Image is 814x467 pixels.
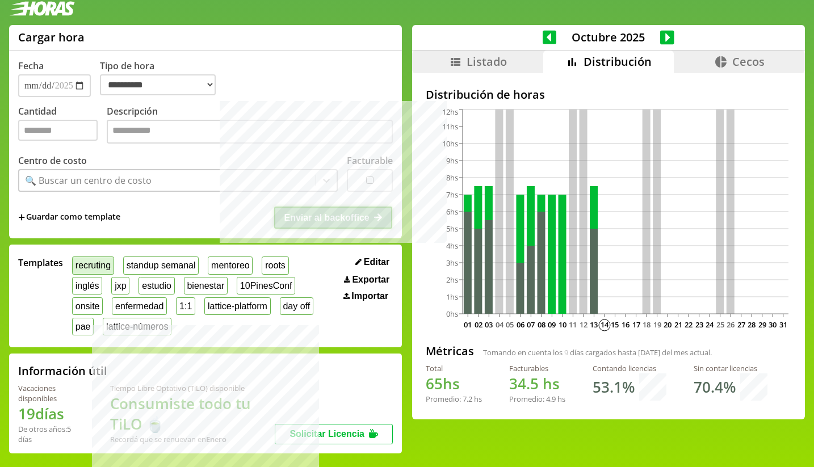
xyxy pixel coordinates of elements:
[341,274,393,285] button: Exportar
[123,256,199,274] button: standup semanal
[509,373,539,394] span: 34.5
[569,319,577,330] text: 11
[643,319,651,330] text: 18
[463,394,472,404] span: 7.2
[695,319,703,330] text: 23
[727,319,735,330] text: 26
[694,363,767,373] div: Sin contar licencias
[485,319,493,330] text: 03
[601,319,609,330] text: 14
[464,319,472,330] text: 01
[446,275,458,285] tspan: 2hs
[509,363,565,373] div: Facturables
[9,1,75,16] img: logotipo
[446,155,458,166] tspan: 9hs
[442,138,458,149] tspan: 10hs
[208,256,253,274] button: mentoreo
[442,121,458,132] tspan: 11hs
[685,319,693,330] text: 22
[446,224,458,234] tspan: 5hs
[475,319,482,330] text: 02
[467,54,507,69] span: Listado
[18,154,87,167] label: Centro de costo
[593,377,635,397] h1: 53.1 %
[664,319,672,330] text: 20
[769,319,777,330] text: 30
[559,319,567,330] text: 10
[100,60,225,97] label: Tipo de hora
[18,120,98,141] input: Cantidad
[25,174,152,187] div: 🔍 Buscar un centro de costo
[352,275,389,285] span: Exportar
[737,319,745,330] text: 27
[426,373,443,394] span: 65
[716,319,724,330] text: 25
[509,373,565,394] h1: hs
[18,105,107,146] label: Cantidad
[517,319,525,330] text: 06
[446,258,458,268] tspan: 3hs
[112,297,167,315] button: enfermedad
[184,277,228,294] button: bienestar
[527,319,535,330] text: 07
[546,394,556,404] span: 4.9
[593,363,666,373] div: Contando licencias
[72,256,114,274] button: recruting
[18,363,107,378] h2: Información útil
[18,211,120,224] span: +Guardar como template
[18,60,44,72] label: Fecha
[72,318,94,335] button: pae
[262,256,288,274] button: roots
[584,54,652,69] span: Distribución
[426,394,482,404] div: Promedio: hs
[483,347,712,357] span: Tomando en cuenta los días cargados hasta [DATE] del mes actual.
[622,319,630,330] text: 16
[442,107,458,117] tspan: 12hs
[564,347,568,357] span: 9
[18,424,83,444] div: De otros años: 5 días
[107,120,393,144] textarea: Descripción
[18,403,83,424] h1: 19 días
[275,424,393,444] button: Solicitar Licencia
[103,318,171,335] button: lattice-números
[18,383,83,403] div: Vacaciones disponibles
[779,319,787,330] text: 31
[426,373,482,394] h1: hs
[674,319,682,330] text: 21
[351,291,388,301] span: Importar
[426,363,482,373] div: Total
[110,434,275,444] div: Recordá que se renuevan en
[176,297,195,315] button: 1:1
[107,105,393,146] label: Descripción
[548,319,556,330] text: 09
[206,434,226,444] b: Enero
[556,30,660,45] span: Octubre 2025
[352,256,393,268] button: Editar
[446,190,458,200] tspan: 7hs
[694,377,736,397] h1: 70.4 %
[496,319,504,330] text: 04
[100,74,216,95] select: Tipo de hora
[139,277,174,294] button: estudio
[446,292,458,302] tspan: 1hs
[446,309,458,319] tspan: 0hs
[506,319,514,330] text: 05
[111,277,129,294] button: jxp
[110,393,275,434] h1: Consumiste todo tu TiLO 🍵
[446,241,458,251] tspan: 4hs
[632,319,640,330] text: 17
[732,54,765,69] span: Cecos
[72,297,103,315] button: onsite
[72,277,102,294] button: inglés
[538,319,546,330] text: 08
[509,394,565,404] div: Promedio: hs
[426,343,474,359] h2: Métricas
[446,173,458,183] tspan: 8hs
[289,429,364,439] span: Solicitar Licencia
[347,154,393,167] label: Facturable
[280,297,313,315] button: day off
[18,211,25,224] span: +
[611,319,619,330] text: 15
[204,297,271,315] button: lattice-platform
[653,319,661,330] text: 19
